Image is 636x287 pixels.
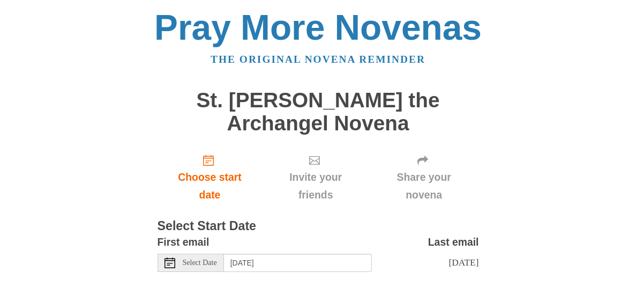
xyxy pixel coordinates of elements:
div: Click "Next" to confirm your start date first. [369,145,479,209]
span: Share your novena [380,168,468,204]
a: The original novena reminder [211,54,425,65]
span: [DATE] [448,257,478,268]
a: Pray More Novenas [154,8,482,47]
h3: Select Start Date [158,219,479,233]
h1: St. [PERSON_NAME] the Archangel Novena [158,89,479,135]
a: Choose start date [158,145,263,209]
span: Select Date [183,259,217,267]
span: Choose start date [168,168,252,204]
div: Click "Next" to confirm your start date first. [262,145,369,209]
span: Invite your friends [273,168,358,204]
label: Last email [428,233,479,251]
label: First email [158,233,209,251]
